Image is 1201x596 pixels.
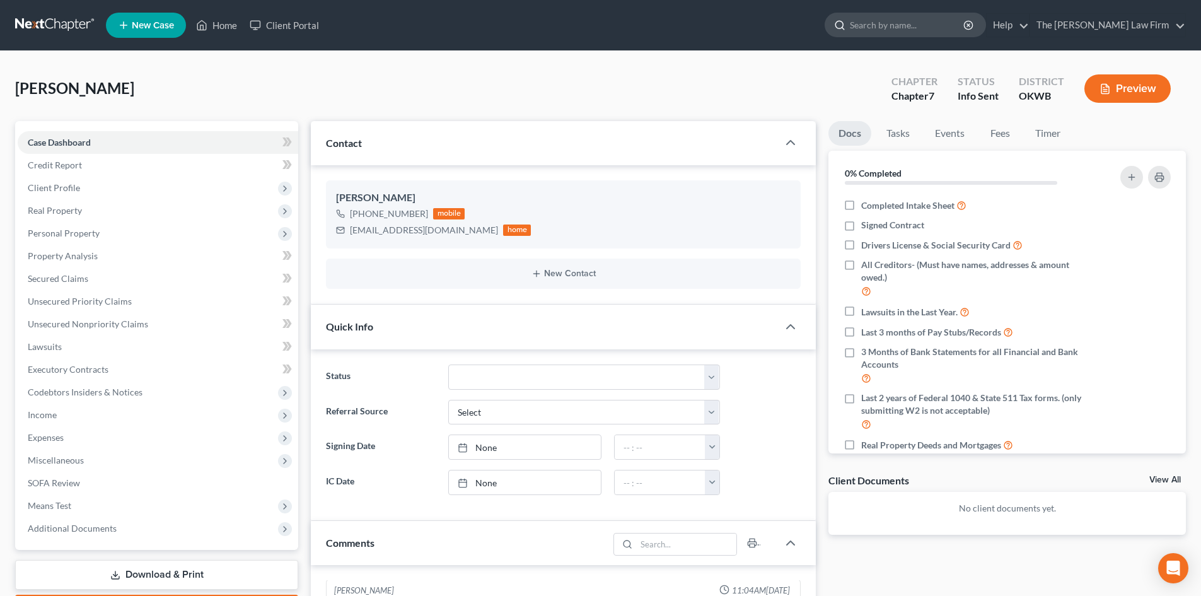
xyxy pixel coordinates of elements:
span: Miscellaneous [28,455,84,465]
div: OKWB [1019,89,1064,103]
div: [EMAIL_ADDRESS][DOMAIN_NAME] [350,224,498,237]
span: Means Test [28,500,71,511]
a: Lawsuits [18,336,298,358]
span: Unsecured Nonpriority Claims [28,318,148,329]
a: Home [190,14,243,37]
span: SOFA Review [28,477,80,488]
span: Quick Info [326,320,373,332]
div: Chapter [891,74,937,89]
div: Status [958,74,999,89]
div: District [1019,74,1064,89]
span: Additional Documents [28,523,117,534]
span: Real Property Deeds and Mortgages [861,439,1001,452]
a: Client Portal [243,14,325,37]
span: 3 Months of Bank Statements for all Financial and Bank Accounts [861,346,1086,371]
span: Completed Intake Sheet [861,199,954,212]
span: [PERSON_NAME] [15,79,134,97]
a: Docs [828,121,871,146]
span: Lawsuits in the Last Year. [861,306,958,318]
span: Executory Contracts [28,364,108,375]
span: Client Profile [28,182,80,193]
span: Case Dashboard [28,137,91,148]
span: Comments [326,537,374,549]
label: Referral Source [320,400,441,425]
a: None [449,435,601,459]
strong: 0% Completed [845,168,902,178]
div: [PERSON_NAME] [336,190,791,206]
p: No client documents yet. [838,502,1176,515]
label: Signing Date [320,435,441,460]
span: Codebtors Insiders & Notices [28,387,142,397]
a: Executory Contracts [18,358,298,381]
span: Last 3 months of Pay Stubs/Records [861,326,1001,339]
span: Unsecured Priority Claims [28,296,132,307]
span: Real Property [28,205,82,216]
div: home [503,225,531,236]
input: Search... [637,534,737,555]
label: Status [320,365,441,390]
button: New Contact [336,269,791,279]
a: Download & Print [15,560,298,590]
div: [PHONE_NUMBER] [350,207,428,220]
a: None [449,470,601,494]
a: Events [925,121,975,146]
span: Signed Contract [861,219,924,231]
div: Open Intercom Messenger [1158,553,1188,583]
input: -- : -- [615,435,705,459]
a: Credit Report [18,154,298,177]
span: 7 [929,90,934,102]
a: Unsecured Priority Claims [18,290,298,313]
span: All Creditors- (Must have names, addresses & amount owed.) [861,259,1086,284]
a: Timer [1025,121,1070,146]
a: SOFA Review [18,472,298,494]
span: Secured Claims [28,273,88,284]
input: Search by name... [850,13,965,37]
button: Preview [1084,74,1171,103]
a: Case Dashboard [18,131,298,154]
a: Unsecured Nonpriority Claims [18,313,298,336]
span: Last 2 years of Federal 1040 & State 511 Tax forms. (only submitting W2 is not acceptable) [861,392,1086,417]
div: Info Sent [958,89,999,103]
span: Contact [326,137,362,149]
label: IC Date [320,470,441,495]
span: Lawsuits [28,341,62,352]
span: Drivers License & Social Security Card [861,239,1011,252]
span: Personal Property [28,228,100,238]
div: Client Documents [828,474,909,487]
span: Property Analysis [28,250,98,261]
a: The [PERSON_NAME] Law Firm [1030,14,1185,37]
a: View All [1149,476,1181,484]
a: Fees [980,121,1020,146]
div: Chapter [891,89,937,103]
a: Property Analysis [18,245,298,267]
div: mobile [433,208,465,219]
input: -- : -- [615,470,705,494]
span: Income [28,409,57,420]
span: Expenses [28,432,64,443]
a: Tasks [876,121,920,146]
a: Secured Claims [18,267,298,290]
span: Credit Report [28,160,82,170]
span: New Case [132,21,174,30]
a: Help [987,14,1029,37]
